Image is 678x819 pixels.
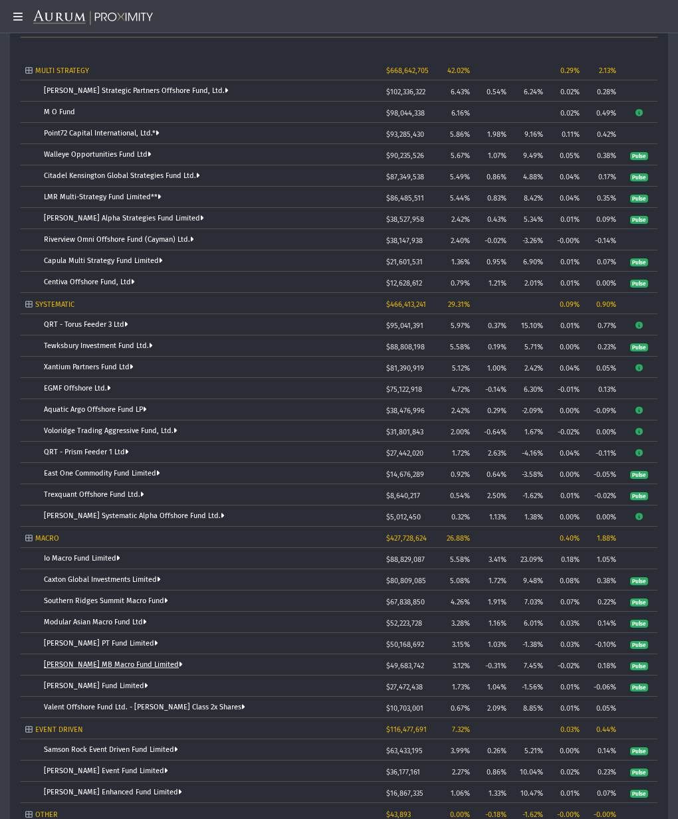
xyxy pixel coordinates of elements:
a: [PERSON_NAME] Event Fund Limited [44,767,168,775]
span: $427,728,624 [386,534,427,543]
td: 0.01% [548,782,584,803]
td: 0.01% [548,208,584,229]
td: -0.06% [584,676,621,697]
td: 0.05% [584,357,621,378]
span: Pulse [630,343,649,351]
td: 0.05% [548,144,584,165]
td: 0.08% [548,569,584,591]
span: $668,642,705 [386,66,429,75]
span: 5.58% [450,555,470,564]
td: 7.03% [511,591,548,612]
span: $36,177,161 [386,768,420,776]
td: 0.43% [475,208,511,229]
span: $63,433,195 [386,747,423,755]
span: $80,809,085 [386,577,426,585]
td: 1.03% [475,633,511,654]
td: 0.01% [548,484,584,505]
a: Pulse [630,194,649,203]
span: $90,235,526 [386,151,424,160]
a: Pulse [630,470,649,479]
span: $93,285,430 [386,130,424,139]
td: 0.02% [548,80,584,102]
a: Io Macro Fund Limited [44,554,120,563]
td: -1.38% [511,633,548,654]
td: 0.02% [548,761,584,782]
span: 2.27% [452,768,470,776]
td: 0.04% [548,165,584,187]
span: Pulse [630,620,649,628]
td: -0.09% [584,399,621,420]
a: QRT - Prism Feeder 1 Ltd [44,448,129,456]
td: 1.13% [475,505,511,527]
td: 8.85% [511,697,548,718]
div: 0.29% [552,66,580,75]
span: 5.58% [450,343,470,351]
td: 3.41% [475,548,511,569]
td: -0.11% [584,442,621,463]
td: -3.26% [511,229,548,250]
span: $86,485,511 [386,194,424,203]
td: 2.09% [475,697,511,718]
span: $116,477,691 [386,725,427,734]
td: 0.37% [475,314,511,335]
span: Pulse [630,577,649,585]
span: 5.12% [452,364,470,373]
td: 9.16% [511,123,548,144]
span: $21,601,531 [386,258,423,266]
a: Aquatic Argo Offshore Fund LP [44,405,147,414]
td: 0.00% [548,399,584,420]
td: 0.19% [475,335,511,357]
td: 10.04% [511,761,548,782]
span: Pulse [630,258,649,266]
td: -1.56% [511,676,548,697]
td: 0.22% [584,591,621,612]
a: Pulse [630,343,649,351]
div: 1.88% [589,534,616,543]
span: Pulse [630,173,649,181]
td: 0.35% [584,187,621,208]
span: 1.06% [451,789,470,798]
a: Voloridge Trading Aggressive Fund, Ltd. [44,426,177,435]
td: 0.00% [548,335,584,357]
td: 1.72% [475,569,511,591]
span: 2.40% [451,236,470,245]
span: 1.73% [452,683,470,691]
a: EGMF Offshore Ltd. [44,384,111,393]
span: 3.12% [453,662,470,670]
span: 5.97% [451,321,470,330]
td: 0.64% [475,463,511,484]
td: 6.01% [511,612,548,633]
a: Valent Offshore Fund Ltd. - [PERSON_NAME] Class 2x Shares [44,703,245,711]
span: Pulse [630,598,649,606]
a: Samson Rock Event Driven Fund Limited [44,745,178,754]
a: Citadel Kensington Global Strategies Fund Ltd. [44,171,200,180]
td: 0.38% [584,569,621,591]
span: SYSTEMATIC [35,300,74,309]
a: [PERSON_NAME] MB Macro Fund Limited [44,660,183,669]
a: Pulse [630,789,649,798]
span: OTHER [35,810,58,819]
a: QRT - Torus Feeder 3 Ltd [44,320,128,329]
span: 6.43% [451,88,470,96]
a: Pulse [630,683,649,691]
div: 0.44% [589,725,616,734]
td: 0.11% [548,123,584,144]
div: -0.00% [552,810,580,819]
td: 0.05% [584,697,621,718]
td: -2.09% [511,399,548,420]
span: 4.72% [451,385,470,394]
td: -0.02% [548,654,584,676]
td: -0.14% [475,378,511,399]
img: Aurum-Proximity%20white.svg [33,10,153,26]
a: Pulse [630,619,649,628]
td: 0.00% [548,739,584,761]
div: 2.13% [589,66,616,75]
span: $49,683,742 [386,662,424,670]
a: Pulse [630,151,649,160]
a: Xantium Partners Fund Ltd [44,363,134,371]
td: 0.26% [475,739,511,761]
span: Pulse [630,195,649,203]
span: $88,829,087 [386,555,425,564]
span: MULTI STRATEGY [35,66,89,75]
div: 0.90% [589,300,616,309]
